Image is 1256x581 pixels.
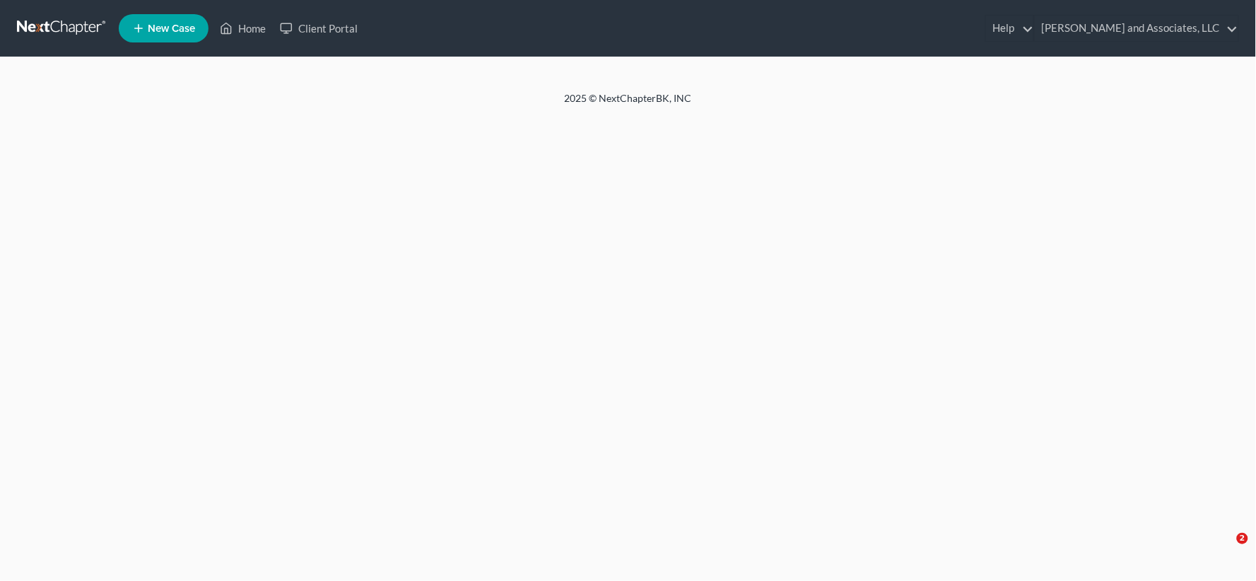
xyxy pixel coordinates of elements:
[1035,16,1238,41] a: [PERSON_NAME] and Associates, LLC
[225,91,1031,117] div: 2025 © NextChapterBK, INC
[213,16,273,41] a: Home
[1208,533,1242,567] iframe: Intercom live chat
[273,16,365,41] a: Client Portal
[986,16,1033,41] a: Help
[119,14,209,42] new-legal-case-button: New Case
[1237,533,1248,544] span: 2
